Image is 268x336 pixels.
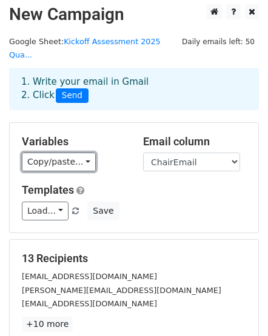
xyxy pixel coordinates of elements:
[22,299,157,308] small: [EMAIL_ADDRESS][DOMAIN_NAME]
[22,153,96,171] a: Copy/paste...
[12,75,256,103] div: 1. Write your email in Gmail 2. Click
[143,135,246,148] h5: Email column
[22,252,246,265] h5: 13 Recipients
[178,35,259,48] span: Daily emails left: 50
[207,278,268,336] iframe: Chat Widget
[22,286,221,295] small: [PERSON_NAME][EMAIL_ADDRESS][DOMAIN_NAME]
[22,183,74,196] a: Templates
[22,202,69,220] a: Load...
[9,37,161,60] small: Google Sheet:
[22,272,157,281] small: [EMAIL_ADDRESS][DOMAIN_NAME]
[9,37,161,60] a: Kickoff Assessment 2025 Qua...
[178,37,259,46] a: Daily emails left: 50
[87,202,119,220] button: Save
[22,135,125,148] h5: Variables
[22,317,73,332] a: +10 more
[56,88,89,103] span: Send
[9,4,259,25] h2: New Campaign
